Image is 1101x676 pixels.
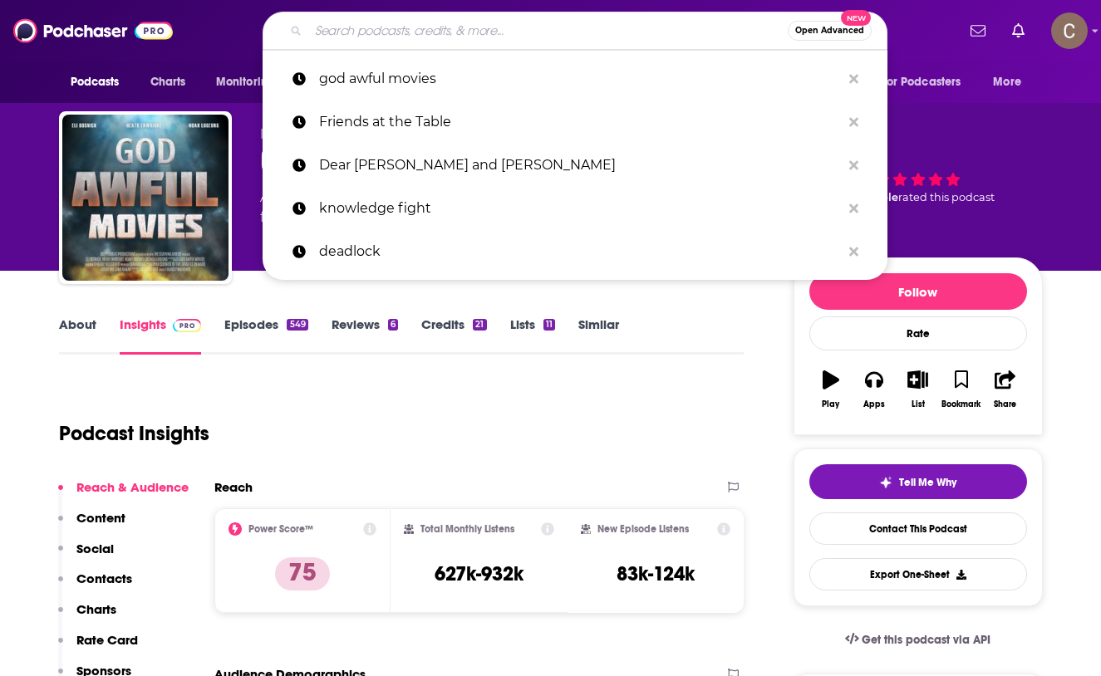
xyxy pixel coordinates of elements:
button: Reach & Audience [58,479,189,510]
span: Open Advanced [795,27,864,35]
a: god awful movies [263,57,887,100]
button: Apps [853,360,896,419]
p: Rate Card [76,632,138,648]
a: Contact This Podcast [809,512,1027,545]
a: Dear [PERSON_NAME] and [PERSON_NAME] [263,144,887,187]
div: 20 peoplerated this podcast [794,126,1043,229]
a: Get this podcast via API [832,620,1005,660]
span: Tell Me Why [899,476,956,489]
a: Charts [140,66,196,98]
span: For Podcasters [882,71,961,94]
h2: Total Monthly Listens [420,523,514,535]
button: Rate Card [58,632,138,663]
input: Search podcasts, credits, & more... [308,17,788,44]
div: 11 [543,319,555,331]
div: List [912,399,925,409]
button: open menu [981,66,1042,98]
button: open menu [59,66,141,98]
h2: New Episode Listens [597,523,689,535]
img: tell me why sparkle [879,476,892,489]
button: Play [809,360,853,419]
h2: Reach [214,479,253,495]
div: Share [994,399,1016,409]
img: Podchaser Pro [173,319,202,332]
img: God Awful Movies [62,115,229,281]
span: Logged in as clay.bolton [1051,12,1088,49]
span: New [841,10,871,26]
button: Contacts [58,571,132,601]
h3: 627k-932k [435,561,523,586]
a: deadlock [263,230,887,273]
p: deadlock [319,230,841,273]
p: Dear Hank and John [319,144,841,187]
span: Puzzle in a Thunderstorm, LLC [260,126,475,142]
p: 75 [275,557,330,590]
a: Reviews6 [332,316,398,355]
p: Charts [76,601,116,617]
a: Friends at the Table [263,100,887,144]
div: A weekly podcast [260,188,739,228]
a: About [59,316,96,355]
p: knowledge fight [319,187,841,230]
button: Open AdvancedNew [788,21,872,41]
p: Social [76,541,114,556]
p: Reach & Audience [76,479,189,495]
span: Podcasts [71,71,120,94]
div: 21 [473,319,486,331]
a: Lists11 [510,316,555,355]
p: Content [76,510,125,526]
button: Show profile menu [1051,12,1088,49]
div: Play [822,399,839,409]
div: Search podcasts, credits, & more... [263,12,887,50]
span: featuring [260,208,739,228]
button: Charts [58,601,116,632]
h3: 83k-124k [617,561,695,586]
span: Monitoring [216,71,275,94]
button: Share [983,360,1026,419]
div: 549 [287,319,307,331]
a: Similar [578,316,619,355]
p: god awful movies [319,57,841,100]
a: knowledge fight [263,187,887,230]
button: Follow [809,273,1027,310]
button: Social [58,541,114,571]
button: Content [58,510,125,541]
h2: Power Score™ [248,523,313,535]
div: 6 [388,319,398,331]
img: Podchaser - Follow, Share and Rate Podcasts [13,15,173,47]
a: Episodes549 [224,316,307,355]
button: List [896,360,939,419]
p: Friends at the Table [319,100,841,144]
button: tell me why sparkleTell Me Why [809,464,1027,499]
a: Credits21 [421,316,486,355]
div: Apps [863,399,885,409]
button: Export One-Sheet [809,558,1027,590]
div: Rate [809,316,1027,350]
a: Show notifications dropdown [964,17,992,45]
button: open menu [204,66,297,98]
a: Show notifications dropdown [1005,17,1031,45]
img: User Profile [1051,12,1088,49]
span: Charts [150,71,186,94]
h1: Podcast Insights [59,421,209,446]
div: Bookmark [941,399,981,409]
span: rated this podcast [898,191,995,203]
span: Get this podcast via API [862,633,990,647]
a: InsightsPodchaser Pro [120,316,202,355]
button: open menu [871,66,985,98]
button: Bookmark [940,360,983,419]
p: Contacts [76,571,132,586]
span: More [993,71,1021,94]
